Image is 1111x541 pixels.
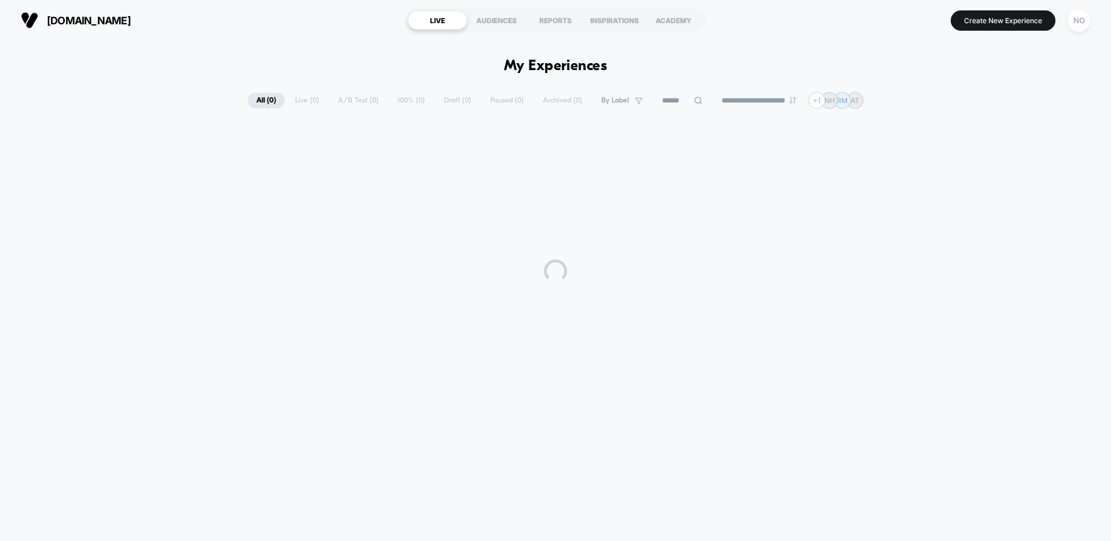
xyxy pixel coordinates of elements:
button: Create New Experience [951,10,1055,31]
div: INSPIRATIONS [585,11,644,30]
p: AT [851,96,859,105]
div: LIVE [408,11,467,30]
p: RM [837,96,848,105]
img: end [789,97,796,104]
div: ACADEMY [644,11,703,30]
button: NO [1064,9,1094,32]
img: Visually logo [21,12,38,29]
span: All ( 0 ) [248,93,285,108]
span: By Label [601,96,629,105]
div: + 1 [808,92,825,109]
div: REPORTS [526,11,585,30]
button: [DOMAIN_NAME] [17,11,134,30]
div: NO [1068,9,1090,32]
div: AUDIENCES [467,11,526,30]
p: NH [825,96,835,105]
h1: My Experiences [504,58,608,75]
span: [DOMAIN_NAME] [47,14,131,27]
